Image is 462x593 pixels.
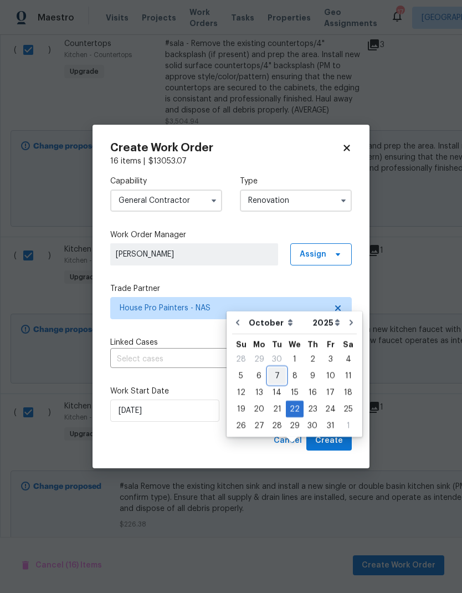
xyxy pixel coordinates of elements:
[110,229,352,241] label: Work Order Manager
[321,351,340,367] div: Fri Oct 03 2025
[232,385,250,400] div: 12
[268,368,286,384] div: 7
[343,340,353,348] abbr: Saturday
[232,417,250,434] div: Sun Oct 26 2025
[268,367,286,384] div: Tue Oct 07 2025
[286,368,304,384] div: 8
[250,351,268,367] div: Mon Sep 29 2025
[286,401,304,417] div: Wed Oct 22 2025
[110,142,342,154] h2: Create Work Order
[321,385,340,400] div: 17
[116,249,273,260] span: [PERSON_NAME]
[286,351,304,367] div: 1
[250,401,268,417] div: Mon Oct 20 2025
[110,283,352,294] label: Trade Partner
[321,351,340,367] div: 3
[340,351,357,367] div: Sat Oct 04 2025
[286,401,304,417] div: 22
[250,384,268,401] div: Mon Oct 13 2025
[250,401,268,417] div: 20
[286,367,304,384] div: Wed Oct 08 2025
[269,431,306,451] button: Cancel
[340,384,357,401] div: Sat Oct 18 2025
[110,386,222,397] label: Work Start Date
[268,401,286,417] div: Tue Oct 21 2025
[304,418,321,433] div: 30
[232,351,250,367] div: 28
[250,368,268,384] div: 6
[340,401,357,417] div: 25
[268,385,286,400] div: 14
[274,434,302,448] span: Cancel
[110,400,219,422] input: M/D/YYYY
[120,303,326,314] span: House Pro Painters - NAS
[268,351,286,367] div: Tue Sep 30 2025
[232,418,250,433] div: 26
[321,401,340,417] div: 24
[304,401,321,417] div: Thu Oct 23 2025
[240,190,352,212] input: Select...
[321,368,340,384] div: 10
[307,340,318,348] abbr: Thursday
[300,249,326,260] span: Assign
[250,418,268,433] div: 27
[207,194,220,207] button: Show options
[310,314,343,331] select: Year
[304,367,321,384] div: Thu Oct 09 2025
[340,401,357,417] div: Sat Oct 25 2025
[250,417,268,434] div: Mon Oct 27 2025
[306,431,352,451] button: Create
[110,176,222,187] label: Capability
[286,385,304,400] div: 15
[232,368,250,384] div: 5
[340,417,357,434] div: Sat Nov 01 2025
[304,417,321,434] div: Thu Oct 30 2025
[250,367,268,384] div: Mon Oct 06 2025
[286,351,304,367] div: Wed Oct 01 2025
[321,417,340,434] div: Fri Oct 31 2025
[232,367,250,384] div: Sun Oct 05 2025
[268,401,286,417] div: 21
[268,384,286,401] div: Tue Oct 14 2025
[268,417,286,434] div: Tue Oct 28 2025
[232,384,250,401] div: Sun Oct 12 2025
[340,418,357,433] div: 1
[321,384,340,401] div: Fri Oct 17 2025
[250,351,268,367] div: 29
[250,385,268,400] div: 13
[340,367,357,384] div: Sat Oct 11 2025
[286,417,304,434] div: Wed Oct 29 2025
[304,384,321,401] div: Thu Oct 16 2025
[289,340,301,348] abbr: Wednesday
[232,401,250,417] div: Sun Oct 19 2025
[327,340,335,348] abbr: Friday
[321,418,340,433] div: 31
[340,385,357,400] div: 18
[315,434,343,448] span: Create
[110,351,321,368] input: Select cases
[304,385,321,400] div: 16
[304,368,321,384] div: 9
[110,337,158,348] span: Linked Cases
[337,194,350,207] button: Show options
[304,351,321,367] div: Thu Oct 02 2025
[236,340,247,348] abbr: Sunday
[286,418,304,433] div: 29
[246,314,310,331] select: Month
[321,367,340,384] div: Fri Oct 10 2025
[240,176,352,187] label: Type
[229,311,246,334] button: Go to previous month
[304,401,321,417] div: 23
[304,351,321,367] div: 2
[340,368,357,384] div: 11
[110,190,222,212] input: Select...
[110,156,352,167] div: 16 items |
[253,340,265,348] abbr: Monday
[232,401,250,417] div: 19
[272,340,282,348] abbr: Tuesday
[148,157,187,165] span: $ 13053.07
[343,311,360,334] button: Go to next month
[268,351,286,367] div: 30
[321,401,340,417] div: Fri Oct 24 2025
[268,418,286,433] div: 28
